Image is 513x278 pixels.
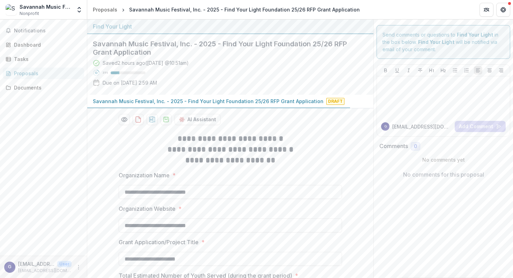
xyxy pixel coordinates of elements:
nav: breadcrumb [90,5,363,15]
span: Draft [326,98,344,105]
button: Heading 2 [439,66,447,75]
button: download-proposal [147,114,158,125]
a: Documents [3,82,84,93]
span: Notifications [14,28,81,34]
p: 25 % [103,70,108,75]
p: Grant Application/Project Title [119,238,199,246]
a: Dashboard [3,39,84,51]
p: [EMAIL_ADDRESS][DOMAIN_NAME] [18,268,72,274]
button: Align Left [474,66,482,75]
p: No comments yet [379,156,507,163]
button: Align Center [485,66,494,75]
div: Find Your Light [93,22,368,31]
span: 0 [414,144,417,149]
div: Send comments or questions to in the box below. will be notified via email of your comment. [377,25,510,59]
a: Proposals [90,5,120,15]
h2: Savannah Music Festival, Inc. - 2025 - Find Your Light Foundation 25/26 RFP Grant Application [93,40,357,56]
button: Bullet List [451,66,459,75]
div: Proposals [93,6,117,13]
strong: Find Your Light [457,32,493,38]
div: grants@savannahmusicfestival.org [384,125,387,128]
button: Open entity switcher [74,3,84,17]
button: Notifications [3,25,84,36]
p: User [57,261,72,267]
div: Proposals [14,70,79,77]
p: Organization Website [119,204,176,213]
strong: Find Your Light [418,39,454,45]
a: Tasks [3,53,84,65]
p: Due on [DATE] 2:59 AM [103,79,157,86]
button: Partners [479,3,493,17]
button: Get Help [496,3,510,17]
button: AI Assistant [174,114,221,125]
button: More [74,263,83,271]
p: [EMAIL_ADDRESS][DOMAIN_NAME] [18,260,54,268]
p: Organization Name [119,171,170,179]
a: Proposals [3,68,84,79]
p: No comments for this proposal [403,170,484,179]
button: Heading 1 [427,66,436,75]
button: Add Comment [455,121,506,132]
div: Savannah Music Festival, Inc. - 2025 - Find Your Light Foundation 25/26 RFP Grant Application [129,6,360,13]
button: Bold [381,66,390,75]
span: Nonprofit [20,10,39,17]
button: Underline [393,66,401,75]
button: Ordered List [462,66,471,75]
div: Tasks [14,55,79,63]
img: Savannah Music Festival, Inc. [6,4,17,15]
div: Savannah Music Festival, Inc. [20,3,72,10]
p: Savannah Music Festival, Inc. - 2025 - Find Your Light Foundation 25/26 RFP Grant Application [93,98,324,105]
button: Italicize [404,66,413,75]
div: Dashboard [14,41,79,48]
div: grants@savannahmusicfestival.org [8,265,12,269]
button: download-proposal [161,114,172,125]
h2: Comments [379,143,408,149]
div: Documents [14,84,79,91]
button: Align Right [497,66,505,75]
div: Saved 2 hours ago ( [DATE] @ 10:51am ) [103,59,189,67]
button: Strike [416,66,424,75]
button: Preview bd11293b-6c4b-4559-a2e1-2ccaec438cc6-0.pdf [119,114,130,125]
button: download-proposal [133,114,144,125]
p: [EMAIL_ADDRESS][DOMAIN_NAME] [392,123,452,130]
